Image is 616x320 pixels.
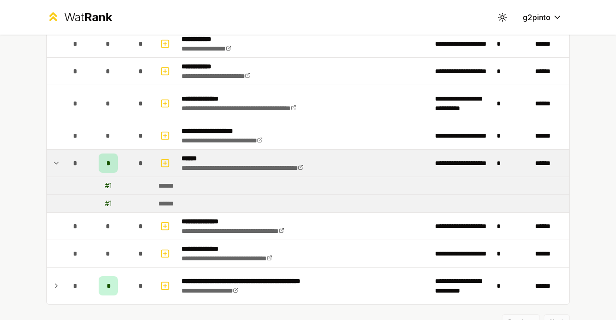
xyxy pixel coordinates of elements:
div: # 1 [105,199,112,208]
div: # 1 [105,181,112,191]
div: Wat [64,10,112,25]
span: g2pinto [523,12,551,23]
a: WatRank [46,10,112,25]
button: g2pinto [515,9,570,26]
span: Rank [84,10,112,24]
